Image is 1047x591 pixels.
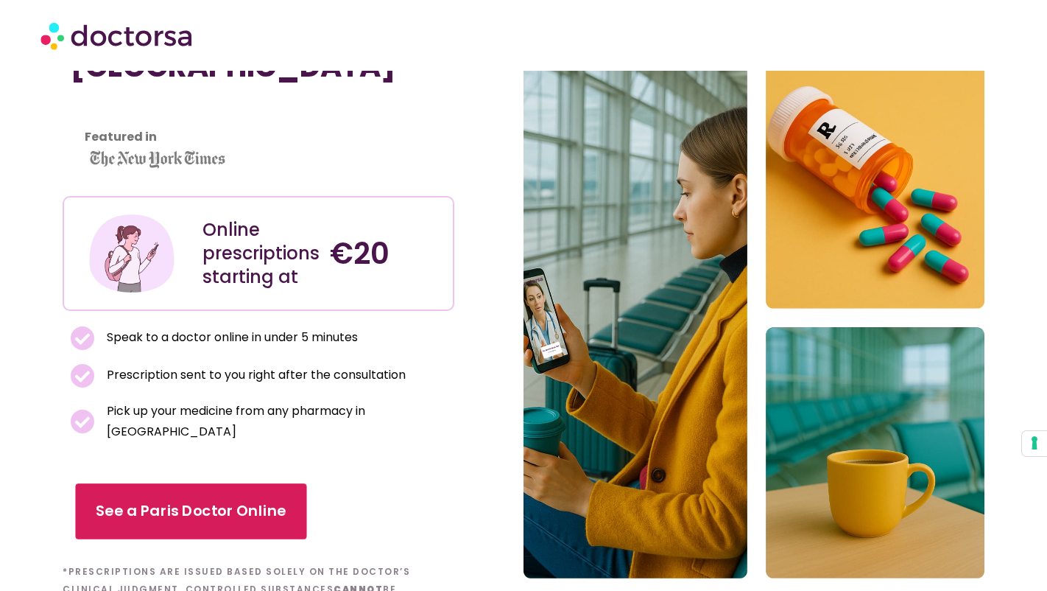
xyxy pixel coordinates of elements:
span: Speak to a doctor online in under 5 minutes [103,327,358,348]
h4: €20 [330,236,443,271]
span: See a Paris Doctor Online [96,500,286,522]
img: Online Doctor in Paris [523,57,984,578]
span: Prescription sent to you right after the consultation [103,365,406,385]
iframe: Customer reviews powered by Trustpilot [70,99,291,116]
span: Pick up your medicine from any pharmacy in [GEOGRAPHIC_DATA] [103,401,448,442]
div: Online prescriptions starting at [202,218,315,289]
button: Your consent preferences for tracking technologies [1022,431,1047,456]
iframe: Customer reviews powered by Trustpilot [70,116,447,134]
img: Illustration depicting a young woman in a casual outfit, engaged with her smartphone. She has a p... [87,209,177,298]
a: See a Paris Doctor Online [76,483,307,539]
strong: Featured in [85,128,157,145]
